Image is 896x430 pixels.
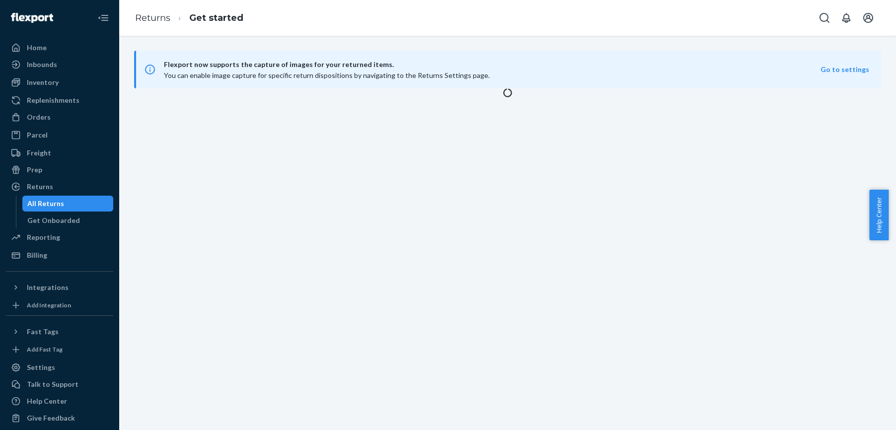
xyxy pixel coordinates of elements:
[6,92,113,108] a: Replenishments
[6,410,113,426] button: Give Feedback
[189,12,243,23] a: Get started
[27,43,47,53] div: Home
[93,8,113,28] button: Close Navigation
[6,376,113,392] a: Talk to Support
[821,65,869,74] button: Go to settings
[135,12,170,23] a: Returns
[6,280,113,295] button: Integrations
[6,162,113,178] a: Prep
[6,324,113,340] button: Fast Tags
[27,396,67,406] div: Help Center
[27,112,51,122] div: Orders
[27,379,78,389] div: Talk to Support
[858,8,878,28] button: Open account menu
[127,3,251,33] ol: breadcrumbs
[27,199,64,209] div: All Returns
[6,344,113,356] a: Add Fast Tag
[6,145,113,161] a: Freight
[27,413,75,423] div: Give Feedback
[6,57,113,72] a: Inbounds
[27,215,80,225] div: Get Onboarded
[27,345,63,354] div: Add Fast Tag
[6,393,113,409] a: Help Center
[27,182,53,192] div: Returns
[27,362,55,372] div: Settings
[6,109,113,125] a: Orders
[869,190,889,240] button: Help Center
[815,8,834,28] button: Open Search Box
[6,359,113,375] a: Settings
[27,250,47,260] div: Billing
[6,74,113,90] a: Inventory
[6,247,113,263] a: Billing
[27,95,79,105] div: Replenishments
[6,127,113,143] a: Parcel
[27,148,51,158] div: Freight
[6,40,113,56] a: Home
[22,196,114,212] a: All Returns
[27,165,42,175] div: Prep
[11,13,53,23] img: Flexport logo
[164,71,490,79] span: You can enable image capture for specific return dispositions by navigating to the Returns Settin...
[6,299,113,311] a: Add Integration
[6,229,113,245] a: Reporting
[27,283,69,292] div: Integrations
[27,301,71,309] div: Add Integration
[836,8,856,28] button: Open notifications
[22,213,114,228] a: Get Onboarded
[27,232,60,242] div: Reporting
[27,77,59,87] div: Inventory
[27,60,57,70] div: Inbounds
[27,327,59,337] div: Fast Tags
[27,130,48,140] div: Parcel
[164,59,821,71] span: Flexport now supports the capture of images for your returned items.
[6,179,113,195] a: Returns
